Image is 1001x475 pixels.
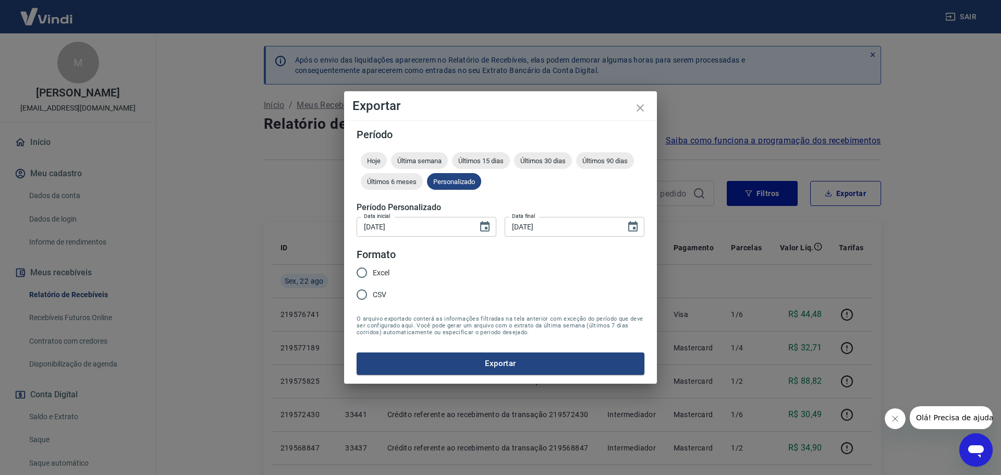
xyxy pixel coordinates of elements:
span: CSV [373,289,386,300]
div: Últimos 90 dias [576,152,634,169]
label: Data inicial [364,212,390,220]
legend: Formato [357,247,396,262]
input: DD/MM/YYYY [505,217,618,236]
span: Excel [373,267,389,278]
div: Hoje [361,152,387,169]
span: Últimos 15 dias [452,157,510,165]
span: Últimos 90 dias [576,157,634,165]
span: Últimos 6 meses [361,178,423,186]
div: Última semana [391,152,448,169]
h5: Período Personalizado [357,202,644,213]
h4: Exportar [352,100,649,112]
button: Choose date, selected date is 22 de ago de 2025 [622,216,643,237]
span: Última semana [391,157,448,165]
div: Últimos 6 meses [361,173,423,190]
iframe: Mensagem da empresa [910,406,993,429]
span: Hoje [361,157,387,165]
iframe: Botão para abrir a janela de mensagens [959,433,993,467]
button: close [628,95,653,120]
label: Data final [512,212,535,220]
div: Últimos 15 dias [452,152,510,169]
h5: Período [357,129,644,140]
input: DD/MM/YYYY [357,217,470,236]
div: Personalizado [427,173,481,190]
span: O arquivo exportado conterá as informações filtradas na tela anterior com exceção do período que ... [357,315,644,336]
span: Últimos 30 dias [514,157,572,165]
div: Últimos 30 dias [514,152,572,169]
span: Personalizado [427,178,481,186]
button: Exportar [357,352,644,374]
iframe: Fechar mensagem [885,408,906,429]
span: Olá! Precisa de ajuda? [6,7,88,16]
button: Choose date, selected date is 22 de ago de 2025 [474,216,495,237]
